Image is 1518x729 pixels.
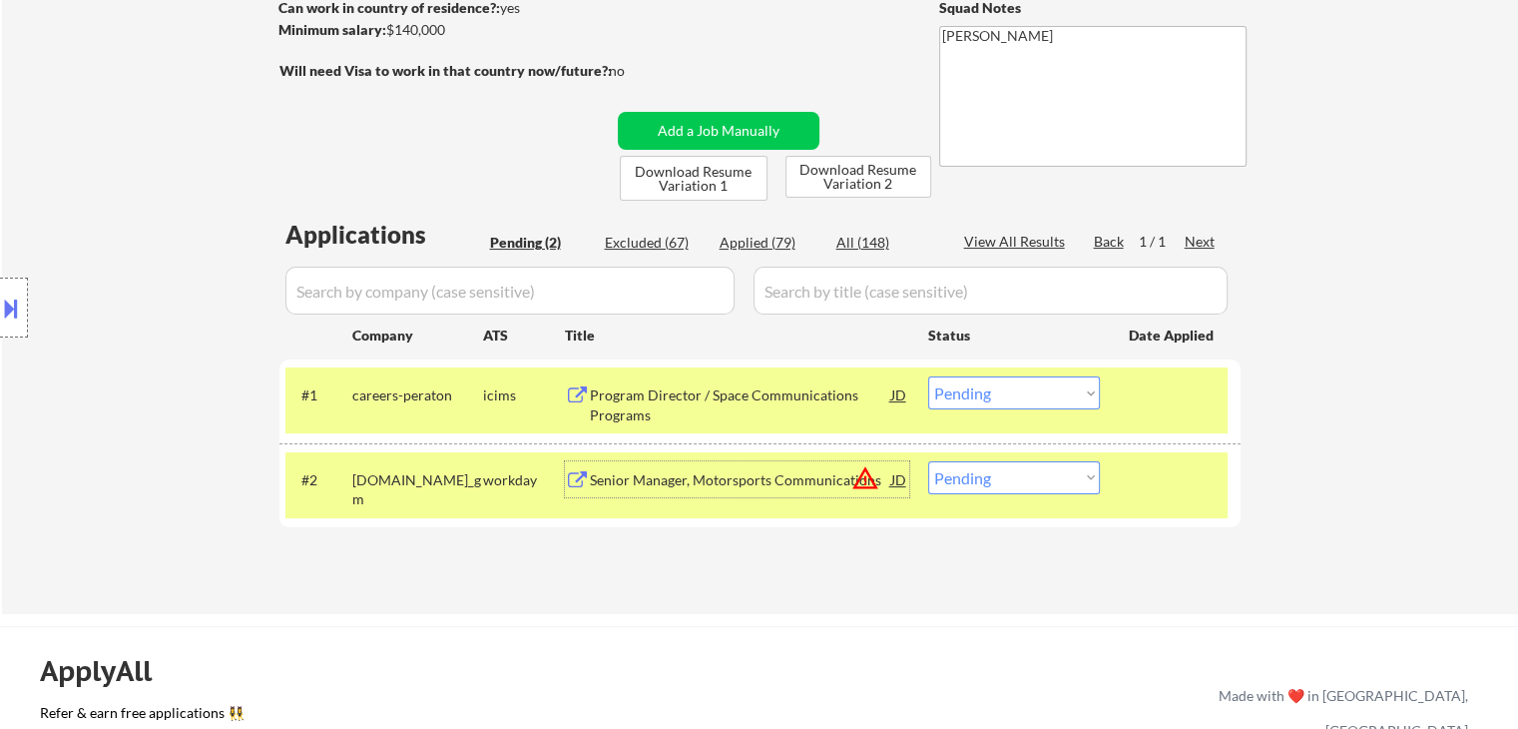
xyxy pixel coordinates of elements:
div: careers-peraton [352,385,483,405]
div: Title [565,326,909,346]
div: View All Results [964,232,1071,252]
input: Search by title (case sensitive) [754,267,1228,315]
div: ATS [483,326,565,346]
strong: Minimum salary: [278,21,386,38]
div: $140,000 [278,20,611,40]
div: ApplyAll [40,654,175,688]
div: All (148) [836,233,936,253]
div: Senior Manager, Motorsports Communications [590,470,891,490]
div: Applied (79) [720,233,819,253]
div: Back [1094,232,1126,252]
div: [DOMAIN_NAME]_gm [352,470,483,509]
div: 1 / 1 [1139,232,1185,252]
div: Applications [285,223,483,247]
button: Download Resume Variation 2 [785,156,931,198]
div: JD [889,376,909,412]
div: Status [928,317,1100,353]
button: Download Resume Variation 1 [620,156,767,201]
a: Refer & earn free applications 👯‍♀️ [40,706,801,727]
div: JD [889,461,909,497]
div: Company [352,326,483,346]
div: icims [483,385,565,405]
div: Date Applied [1129,326,1217,346]
div: no [609,61,666,81]
button: Add a Job Manually [618,112,819,150]
div: Program Director / Space Communications Programs [590,385,891,424]
div: Pending (2) [490,233,590,253]
div: Excluded (67) [605,233,705,253]
div: Next [1185,232,1217,252]
button: warning_amber [851,464,879,492]
div: workday [483,470,565,490]
input: Search by company (case sensitive) [285,267,735,315]
strong: Will need Visa to work in that country now/future?: [279,62,612,79]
